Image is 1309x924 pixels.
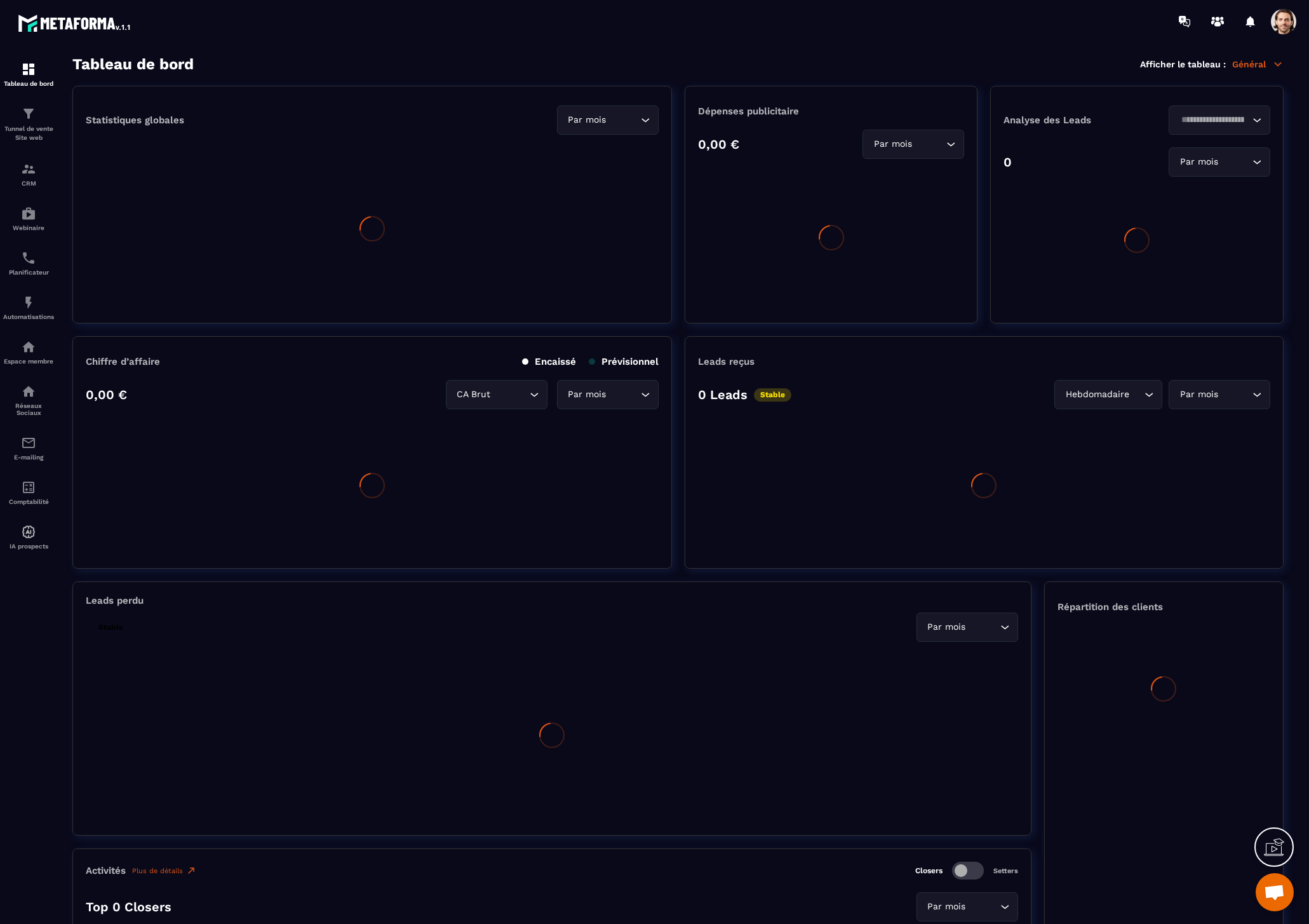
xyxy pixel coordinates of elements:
[21,295,36,310] img: automations
[21,62,36,77] img: formation
[86,865,126,876] p: Activités
[21,106,36,121] img: formation
[3,285,54,330] a: automationsautomationsAutomatisations
[1132,388,1141,402] input: Search for option
[3,470,54,515] a: accountantaccountantComptabilité
[3,402,54,416] p: Réseaux Sociaux
[3,374,54,426] a: social-networksocial-networkRéseaux Sociaux
[21,206,36,221] img: automations
[72,55,194,73] h3: Tableau de bord
[969,620,997,634] input: Search for option
[698,387,748,402] p: 0 Leads
[1057,601,1270,613] p: Répartition des clients
[1177,388,1221,402] span: Par mois
[86,356,160,367] p: Chiffre d’affaire
[925,620,969,634] span: Par mois
[3,125,54,142] p: Tunnel de vente Site web
[3,498,54,505] p: Comptabilité
[21,250,36,266] img: scheduler
[609,113,638,127] input: Search for option
[3,152,54,196] a: formationformationCRM
[493,388,527,402] input: Search for option
[3,180,54,187] p: CRM
[3,80,54,87] p: Tableau de bord
[698,137,739,152] p: 0,00 €
[86,595,144,606] p: Leads perdu
[698,356,755,367] p: Leads reçus
[21,524,36,540] img: automations
[92,621,130,634] p: Stable
[3,313,54,320] p: Automatisations
[1169,380,1270,409] div: Search for option
[915,137,943,151] input: Search for option
[522,356,576,367] p: Encaissé
[1004,154,1012,170] p: 0
[557,380,659,409] div: Search for option
[21,384,36,399] img: social-network
[925,900,969,914] span: Par mois
[21,161,36,177] img: formation
[86,114,184,126] p: Statistiques globales
[1004,114,1137,126] p: Analyse des Leads
[21,480,36,495] img: accountant
[916,613,1018,642] div: Search for option
[698,105,965,117] p: Dépenses publicitaire
[1232,58,1284,70] p: Général
[3,241,54,285] a: schedulerschedulerPlanificateur
[86,387,127,402] p: 0,00 €
[871,137,915,151] span: Par mois
[132,866,196,876] a: Plus de détails
[3,543,54,550] p: IA prospects
[3,97,54,152] a: formationformationTunnel de vente Site web
[1221,388,1249,402] input: Search for option
[565,388,609,402] span: Par mois
[3,330,54,374] a: automationsautomationsEspace membre
[186,866,196,876] img: narrow-up-right-o.6b7c60e2.svg
[3,454,54,461] p: E-mailing
[1221,155,1249,169] input: Search for option
[3,196,54,241] a: automationsautomationsWebinaire
[1054,380,1162,409] div: Search for option
[3,269,54,276] p: Planificateur
[3,426,54,470] a: emailemailE-mailing
[969,900,997,914] input: Search for option
[21,339,36,355] img: automations
[1063,388,1132,402] span: Hebdomadaire
[21,435,36,451] img: email
[1177,155,1221,169] span: Par mois
[1140,59,1226,69] p: Afficher le tableau :
[1169,147,1270,177] div: Search for option
[565,113,609,127] span: Par mois
[18,11,132,34] img: logo
[993,867,1018,875] p: Setters
[1177,113,1249,127] input: Search for option
[3,52,54,97] a: formationformationTableau de bord
[754,388,791,402] p: Stable
[557,105,659,135] div: Search for option
[1169,105,1270,135] div: Search for option
[609,388,638,402] input: Search for option
[589,356,659,367] p: Prévisionnel
[446,380,547,409] div: Search for option
[3,358,54,365] p: Espace membre
[454,388,493,402] span: CA Brut
[3,224,54,231] p: Webinaire
[86,899,171,914] p: Top 0 Closers
[863,130,964,159] div: Search for option
[915,866,943,875] p: Closers
[916,892,1018,921] div: Search for option
[1256,873,1294,911] div: Open chat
